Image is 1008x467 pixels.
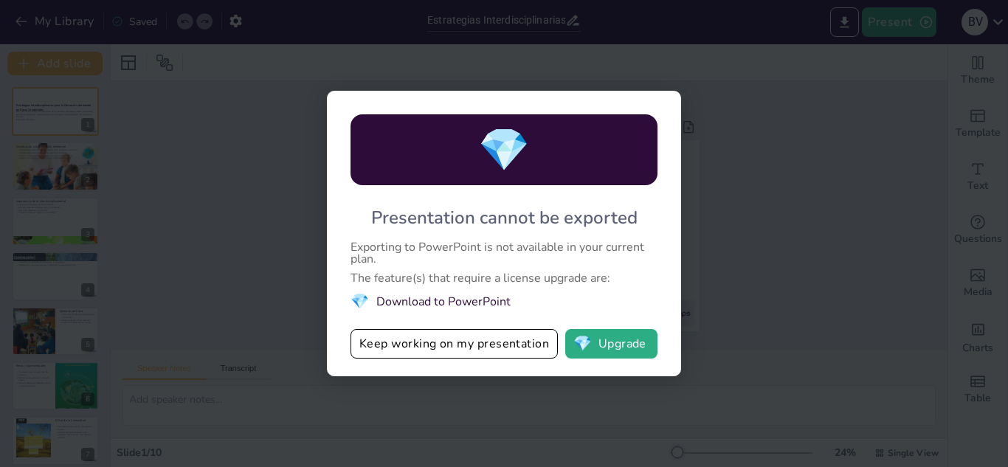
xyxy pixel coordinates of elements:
[573,336,592,351] span: diamond
[371,206,638,229] div: Presentation cannot be exported
[351,272,657,284] div: The feature(s) that require a license upgrade are:
[351,241,657,265] div: Exporting to PowerPoint is not available in your current plan.
[351,329,558,359] button: Keep working on my presentation
[565,329,657,359] button: diamondUpgrade
[478,122,530,179] span: diamond
[351,291,369,311] span: diamond
[351,291,657,311] li: Download to PowerPoint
